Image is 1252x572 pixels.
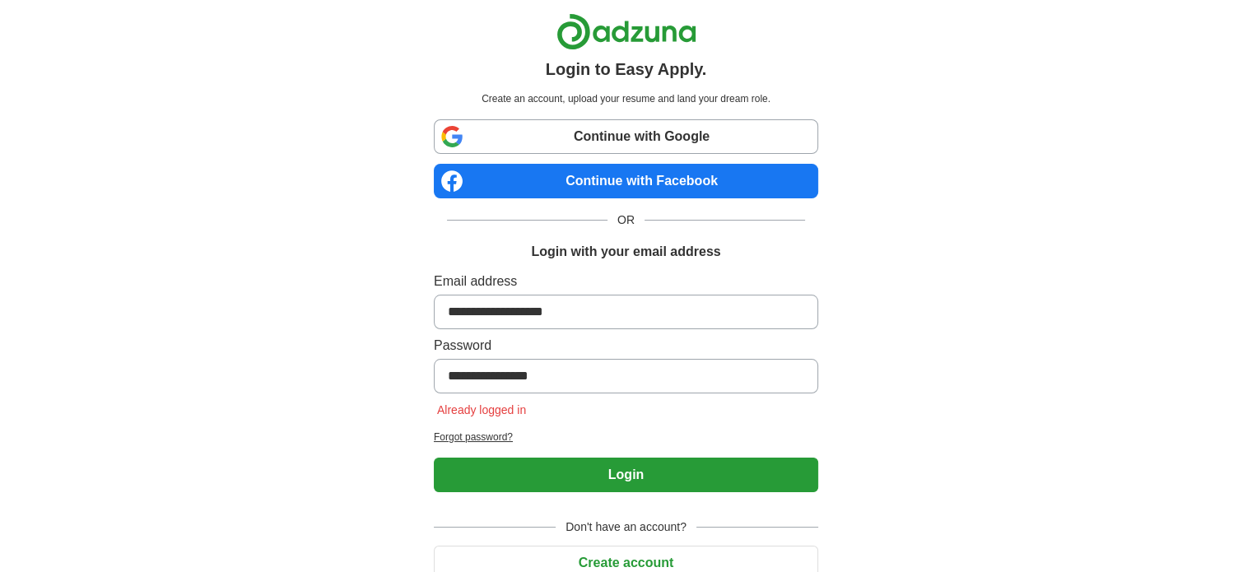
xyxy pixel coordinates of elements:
label: Email address [434,272,818,291]
button: Login [434,458,818,492]
h1: Login to Easy Apply. [546,57,707,81]
p: Create an account, upload your resume and land your dream role. [437,91,815,106]
span: Already logged in [434,403,529,416]
label: Password [434,336,818,356]
a: Continue with Google [434,119,818,154]
a: Forgot password? [434,430,818,444]
a: Continue with Facebook [434,164,818,198]
img: Adzuna logo [556,13,696,50]
span: Don't have an account? [556,519,696,536]
h1: Login with your email address [531,242,720,262]
a: Create account [434,556,818,570]
span: OR [607,212,645,229]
